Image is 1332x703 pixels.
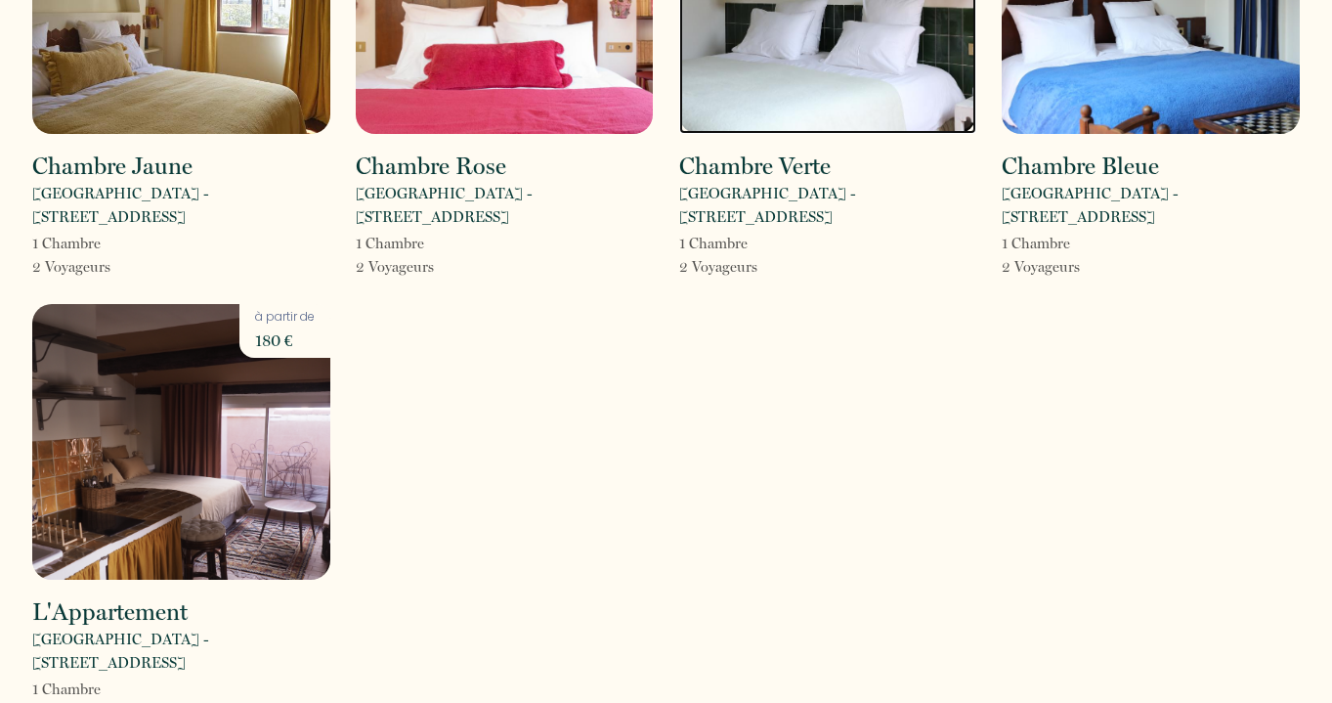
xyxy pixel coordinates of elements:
h2: Chambre Rose [356,154,506,178]
p: 1 Chambre [32,232,110,255]
h2: Chambre Jaune [32,154,193,178]
p: [GEOGRAPHIC_DATA] - [STREET_ADDRESS] [356,182,654,229]
p: [GEOGRAPHIC_DATA] - [STREET_ADDRESS] [679,182,977,229]
h2: Chambre Bleue [1002,154,1159,178]
p: 2 Voyageur [679,255,757,279]
p: [GEOGRAPHIC_DATA] - [STREET_ADDRESS] [1002,182,1300,229]
p: 2 Voyageur [1002,255,1080,279]
span: s [752,258,757,276]
span: s [428,258,434,276]
p: 1 Chambre [32,678,110,701]
p: 2 Voyageur [32,255,110,279]
h2: Chambre Verte [679,154,831,178]
p: 2 Voyageur [356,255,434,279]
p: 180 € [255,327,315,354]
img: rental-image [32,304,330,580]
span: s [1074,258,1080,276]
p: 1 Chambre [356,232,434,255]
p: 1 Chambre [1002,232,1080,255]
p: à partir de [255,308,315,327]
p: [GEOGRAPHIC_DATA] - [STREET_ADDRESS] [32,628,330,675]
p: [GEOGRAPHIC_DATA] - [STREET_ADDRESS] [32,182,330,229]
p: 1 Chambre [679,232,757,255]
h2: L'Appartement [32,600,188,624]
span: s [105,258,110,276]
